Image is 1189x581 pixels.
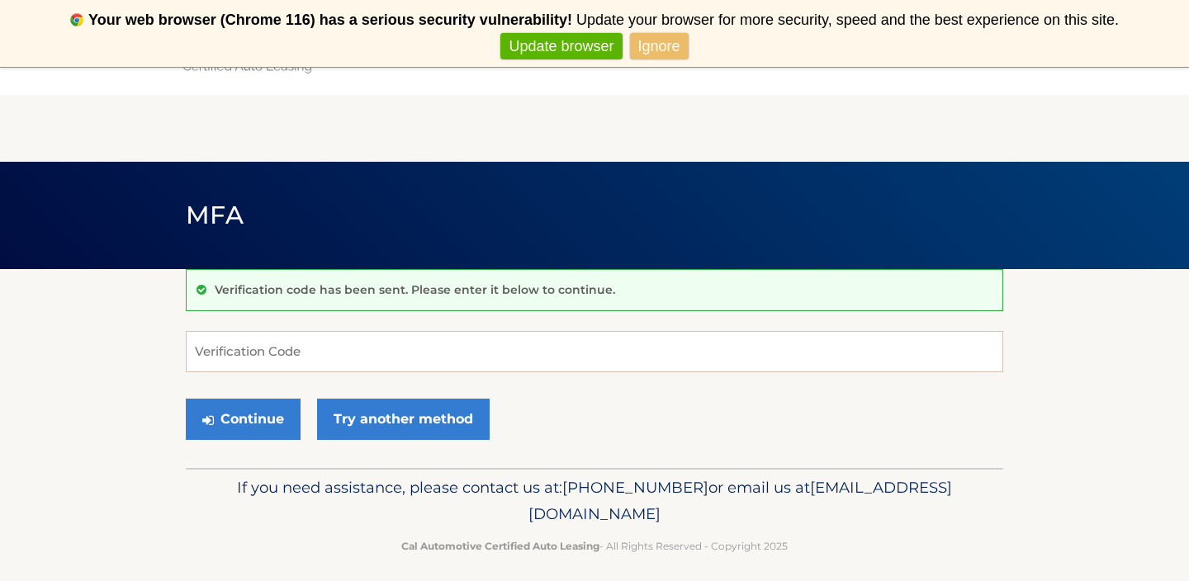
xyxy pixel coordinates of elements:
[186,200,244,230] span: MFA
[215,282,615,297] p: Verification code has been sent. Please enter it below to continue.
[317,399,490,440] a: Try another method
[528,478,952,523] span: [EMAIL_ADDRESS][DOMAIN_NAME]
[562,478,708,497] span: [PHONE_NUMBER]
[186,399,301,440] button: Continue
[197,537,992,555] p: - All Rights Reserved - Copyright 2025
[88,12,572,28] b: Your web browser (Chrome 116) has a serious security vulnerability!
[186,331,1003,372] input: Verification Code
[630,33,689,60] a: Ignore
[197,475,992,527] p: If you need assistance, please contact us at: or email us at
[500,33,622,60] a: Update browser
[576,12,1119,28] span: Update your browser for more security, speed and the best experience on this site.
[401,540,599,552] strong: Cal Automotive Certified Auto Leasing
